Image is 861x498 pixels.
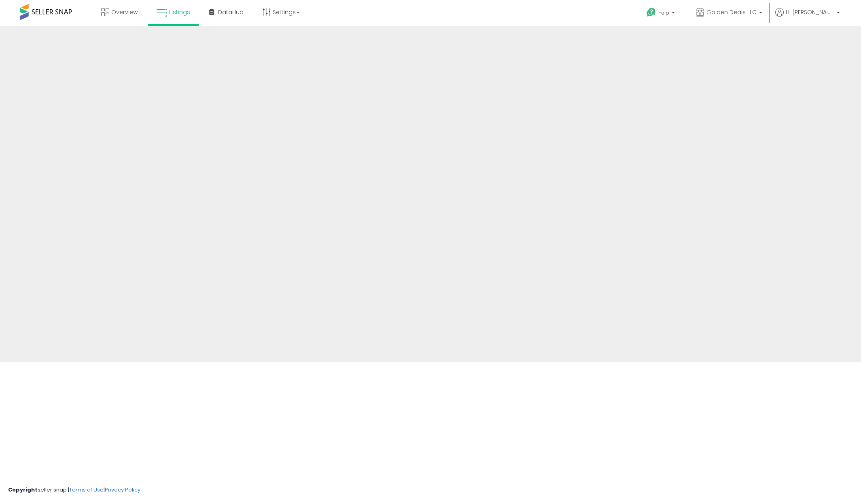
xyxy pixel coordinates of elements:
[646,7,656,17] i: Get Help
[775,8,840,26] a: Hi [PERSON_NAME]
[658,9,669,16] span: Help
[169,8,190,16] span: Listings
[786,8,834,16] span: Hi [PERSON_NAME]
[640,1,683,26] a: Help
[111,8,138,16] span: Overview
[218,8,244,16] span: DataHub
[706,8,757,16] span: Golden Deals LLC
